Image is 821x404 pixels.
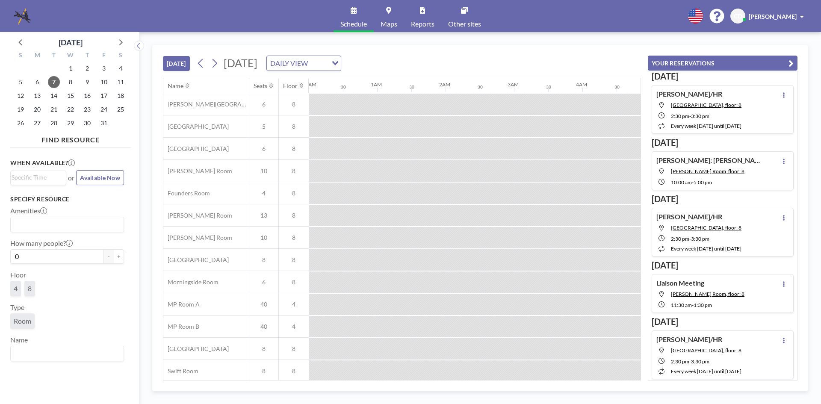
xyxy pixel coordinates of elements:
[656,279,704,287] h4: Liaison Meeting
[115,62,127,74] span: Saturday, October 4, 2025
[671,291,744,297] span: Hiers Room, floor: 8
[614,84,620,90] div: 30
[249,212,278,219] span: 13
[115,103,127,115] span: Saturday, October 25, 2025
[31,117,43,129] span: Monday, October 27, 2025
[12,348,119,359] input: Search for option
[439,81,450,88] div: 2AM
[163,278,219,286] span: Morningside Room
[279,189,309,197] span: 8
[81,103,93,115] span: Thursday, October 23, 2025
[508,81,519,88] div: 3AM
[98,117,110,129] span: Friday, October 31, 2025
[671,168,744,174] span: Hiers Room, floor: 8
[163,167,232,175] span: [PERSON_NAME] Room
[279,301,309,308] span: 4
[652,260,794,271] h3: [DATE]
[46,50,62,62] div: T
[478,84,483,90] div: 30
[65,103,77,115] span: Wednesday, October 22, 2025
[671,368,741,375] span: every week [DATE] until [DATE]
[48,117,60,129] span: Tuesday, October 28, 2025
[29,50,46,62] div: M
[279,123,309,130] span: 8
[103,249,114,264] button: -
[98,62,110,74] span: Friday, October 3, 2025
[15,117,27,129] span: Sunday, October 26, 2025
[79,50,95,62] div: T
[163,189,210,197] span: Founders Room
[163,100,249,108] span: [PERSON_NAME][GEOGRAPHIC_DATA]
[689,113,691,119] span: -
[12,173,61,182] input: Search for option
[671,113,689,119] span: 2:30 PM
[656,90,722,98] h4: [PERSON_NAME]/HR
[279,234,309,242] span: 8
[48,103,60,115] span: Tuesday, October 21, 2025
[671,358,689,365] span: 2:30 PM
[656,335,722,344] h4: [PERSON_NAME]/HR
[381,21,397,27] span: Maps
[279,367,309,375] span: 8
[163,256,229,264] span: [GEOGRAPHIC_DATA]
[671,236,689,242] span: 2:30 PM
[249,100,278,108] span: 6
[11,217,124,232] div: Search for option
[692,302,694,308] span: -
[10,239,73,248] label: How many people?
[98,90,110,102] span: Friday, October 17, 2025
[691,236,709,242] span: 3:30 PM
[671,245,741,252] span: every week [DATE] until [DATE]
[249,256,278,264] span: 8
[81,62,93,74] span: Thursday, October 2, 2025
[279,167,309,175] span: 8
[652,71,794,82] h3: [DATE]
[81,117,93,129] span: Thursday, October 30, 2025
[546,84,551,90] div: 30
[249,167,278,175] span: 10
[10,206,47,215] label: Amenities
[671,224,741,231] span: West End Room, floor: 8
[14,8,31,25] img: organization-logo
[689,358,691,365] span: -
[31,90,43,102] span: Monday, October 13, 2025
[279,278,309,286] span: 8
[409,84,414,90] div: 30
[10,271,26,279] label: Floor
[65,76,77,88] span: Wednesday, October 8, 2025
[80,174,120,181] span: Available Now
[98,103,110,115] span: Friday, October 24, 2025
[10,303,24,312] label: Type
[691,358,709,365] span: 3:30 PM
[689,236,691,242] span: -
[62,50,79,62] div: W
[734,12,742,20] span: CD
[65,62,77,74] span: Wednesday, October 1, 2025
[31,76,43,88] span: Monday, October 6, 2025
[163,123,229,130] span: [GEOGRAPHIC_DATA]
[652,194,794,204] h3: [DATE]
[48,76,60,88] span: Tuesday, October 7, 2025
[652,316,794,327] h3: [DATE]
[249,301,278,308] span: 40
[12,219,119,230] input: Search for option
[310,58,327,69] input: Search for option
[114,249,124,264] button: +
[76,170,124,185] button: Available Now
[249,367,278,375] span: 8
[249,234,278,242] span: 10
[98,76,110,88] span: Friday, October 10, 2025
[269,58,310,69] span: DAILY VIEW
[671,179,692,186] span: 10:00 AM
[249,323,278,330] span: 40
[749,13,797,20] span: [PERSON_NAME]
[14,284,18,292] span: 4
[115,90,127,102] span: Saturday, October 18, 2025
[224,56,257,69] span: [DATE]
[279,256,309,264] span: 8
[65,117,77,129] span: Wednesday, October 29, 2025
[656,212,722,221] h4: [PERSON_NAME]/HR
[95,50,112,62] div: F
[279,323,309,330] span: 4
[254,82,267,90] div: Seats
